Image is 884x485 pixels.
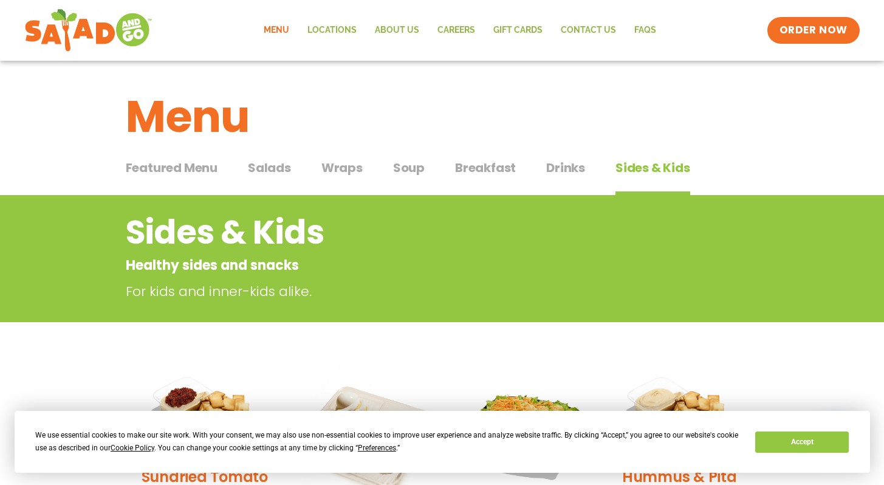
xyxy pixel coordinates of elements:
a: Careers [428,16,484,44]
a: GIFT CARDS [484,16,552,44]
span: Preferences [358,444,396,452]
p: Healthy sides and snacks [126,255,661,275]
nav: Menu [255,16,665,44]
a: About Us [366,16,428,44]
a: Menu [255,16,298,44]
span: ORDER NOW [779,23,848,38]
span: Soup [393,159,425,177]
img: new-SAG-logo-768×292 [24,6,152,55]
span: Sides & Kids [615,159,690,177]
div: Tabbed content [126,154,759,196]
span: Wraps [321,159,363,177]
a: Contact Us [552,16,625,44]
span: Cookie Policy [111,444,154,452]
span: Salads [248,159,291,177]
span: Featured Menu [126,159,218,177]
img: Product photo for Sundried Tomato Hummus & Pita Chips [135,363,275,457]
h1: Menu [126,84,759,150]
a: Locations [298,16,366,44]
p: For kids and inner-kids alike. [126,281,666,301]
span: Breakfast [455,159,516,177]
div: Cookie Consent Prompt [15,411,870,473]
h2: Sides & Kids [126,208,661,257]
a: ORDER NOW [767,17,860,44]
button: Accept [755,432,849,453]
a: FAQs [625,16,665,44]
img: Product photo for Hummus & Pita Chips [609,363,750,457]
span: Drinks [546,159,585,177]
div: We use essential cookies to make our site work. With your consent, we may also use non-essential ... [35,429,741,455]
